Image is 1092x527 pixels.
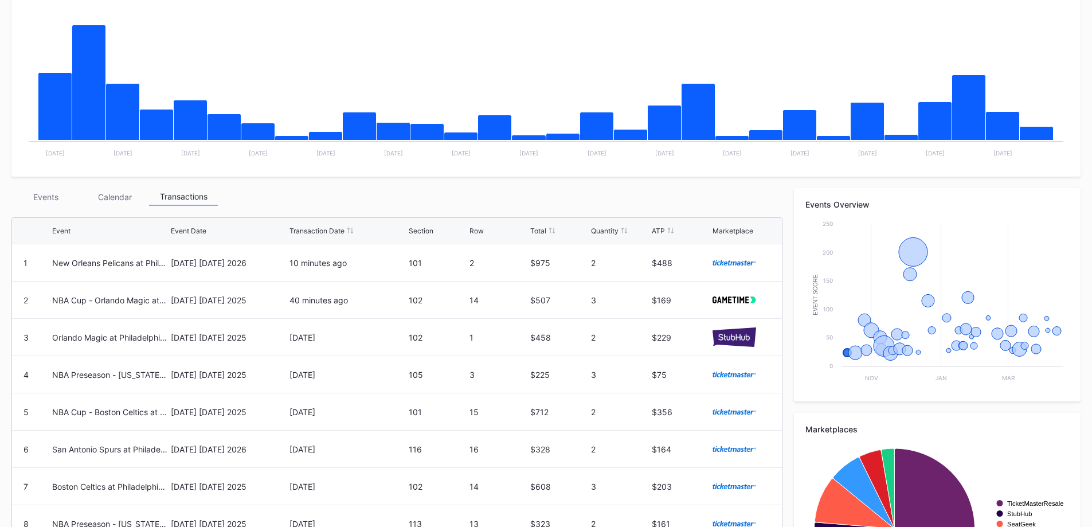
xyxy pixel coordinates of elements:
[591,295,649,305] div: 3
[591,333,649,342] div: 2
[289,444,405,454] div: [DATE]
[52,227,71,235] div: Event
[530,407,588,417] div: $712
[993,150,1012,157] text: [DATE]
[655,150,674,157] text: [DATE]
[409,227,433,235] div: Section
[652,295,710,305] div: $169
[530,444,588,454] div: $328
[469,227,484,235] div: Row
[713,409,756,415] img: ticketmaster.svg
[652,227,665,235] div: ATP
[409,295,467,305] div: 102
[469,333,527,342] div: 1
[519,150,538,157] text: [DATE]
[24,482,28,491] div: 7
[530,227,546,235] div: Total
[289,407,405,417] div: [DATE]
[823,306,833,313] text: 100
[11,188,80,206] div: Events
[591,444,649,454] div: 2
[591,370,649,380] div: 3
[289,258,405,268] div: 10 minutes ago
[858,150,877,157] text: [DATE]
[469,444,527,454] div: 16
[24,258,28,268] div: 1
[469,407,527,417] div: 15
[452,150,471,157] text: [DATE]
[805,200,1069,209] div: Events Overview
[826,334,833,341] text: 50
[1002,374,1015,381] text: Mar
[469,295,527,305] div: 14
[469,482,527,491] div: 14
[149,188,218,206] div: Transactions
[652,370,710,380] div: $75
[805,218,1069,390] svg: Chart title
[171,227,206,235] div: Event Date
[713,296,756,303] img: gametime.svg
[289,227,345,235] div: Transaction Date
[926,150,945,157] text: [DATE]
[652,482,710,491] div: $203
[181,150,200,157] text: [DATE]
[530,333,588,342] div: $458
[591,407,649,417] div: 2
[24,370,29,380] div: 4
[530,295,588,305] div: $507
[24,295,28,305] div: 2
[171,258,287,268] div: [DATE] [DATE] 2026
[805,424,1069,434] div: Marketplaces
[289,370,405,380] div: [DATE]
[812,274,819,315] text: Event Score
[24,333,29,342] div: 3
[52,258,168,268] div: New Orleans Pelicans at Philadelphia 76ers
[713,521,756,526] img: ticketmaster.svg
[52,370,168,380] div: NBA Preseason - [US_STATE] Timberwolves at Philadelphia 76ers
[469,258,527,268] div: 2
[249,150,268,157] text: [DATE]
[591,227,619,235] div: Quantity
[652,444,710,454] div: $164
[652,258,710,268] div: $488
[713,327,756,347] img: stubHub.svg
[316,150,335,157] text: [DATE]
[46,150,65,157] text: [DATE]
[52,407,168,417] div: NBA Cup - Boston Celtics at Philadelphia 76ers
[289,295,405,305] div: 40 minutes ago
[829,362,833,369] text: 0
[530,370,588,380] div: $225
[80,188,149,206] div: Calendar
[289,333,405,342] div: [DATE]
[790,150,809,157] text: [DATE]
[289,482,405,491] div: [DATE]
[823,249,833,256] text: 200
[713,227,753,235] div: Marketplace
[591,258,649,268] div: 2
[409,444,467,454] div: 116
[24,444,29,454] div: 6
[171,407,287,417] div: [DATE] [DATE] 2025
[52,333,168,342] div: Orlando Magic at Philadelphia 76ers
[591,482,649,491] div: 3
[24,407,29,417] div: 5
[171,482,287,491] div: [DATE] [DATE] 2025
[409,333,467,342] div: 102
[171,295,287,305] div: [DATE] [DATE] 2025
[409,258,467,268] div: 101
[171,333,287,342] div: [DATE] [DATE] 2025
[588,150,606,157] text: [DATE]
[171,444,287,454] div: [DATE] [DATE] 2026
[469,370,527,380] div: 3
[723,150,742,157] text: [DATE]
[171,370,287,380] div: [DATE] [DATE] 2025
[409,370,467,380] div: 105
[52,482,168,491] div: Boston Celtics at Philadelphia 76ers
[823,277,833,284] text: 150
[713,372,756,377] img: ticketmaster.svg
[936,374,947,381] text: Jan
[713,446,756,452] img: ticketmaster.svg
[1007,500,1063,507] text: TicketMasterResale
[52,295,168,305] div: NBA Cup - Orlando Magic at Philadelphia 76ers
[52,444,168,454] div: San Antonio Spurs at Philadelphia 76ers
